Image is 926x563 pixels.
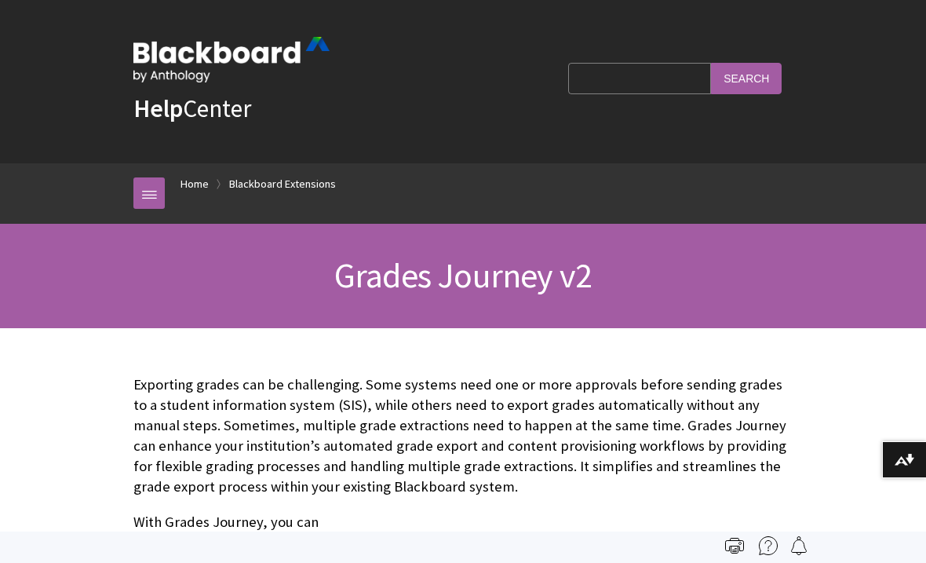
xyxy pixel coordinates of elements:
img: Follow this page [789,536,808,555]
input: Search [711,63,782,93]
a: Blackboard Extensions [229,174,336,194]
strong: Help [133,93,183,124]
a: HelpCenter [133,93,251,124]
img: Blackboard by Anthology [133,37,330,82]
img: Print [725,536,744,555]
p: With Grades Journey, you can [133,512,793,532]
p: Exporting grades can be challenging. Some systems need one or more approvals before sending grade... [133,375,793,498]
span: Grades Journey v2 [334,254,592,297]
a: Home [180,174,209,194]
img: More help [759,536,778,555]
